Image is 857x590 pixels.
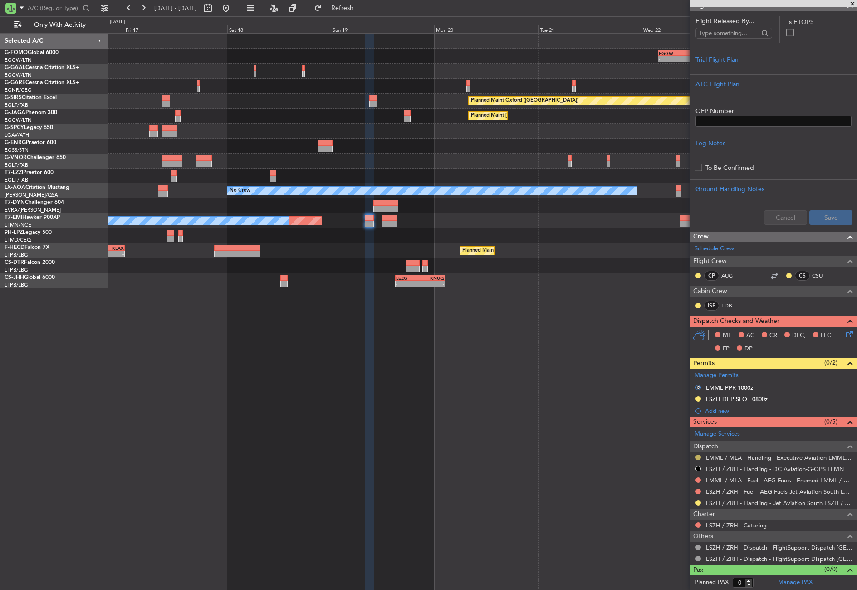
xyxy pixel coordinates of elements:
[721,302,742,310] a: FDB
[5,155,66,160] a: G-VNORChallenger 650
[5,170,54,175] a: T7-LZZIPraetor 600
[706,555,852,563] a: LSZH / ZRH - Dispatch - FlightSupport Dispatch [GEOGRAPHIC_DATA]
[5,170,23,175] span: T7-LZZI
[5,267,28,273] a: LFPB/LBG
[695,430,740,439] a: Manage Services
[24,22,96,28] span: Only With Activity
[693,316,779,327] span: Dispatch Checks and Weather
[699,26,759,40] input: Type something...
[812,272,833,280] a: CSU
[10,18,98,32] button: Only With Activity
[396,281,420,287] div: -
[98,251,123,257] div: -
[5,215,22,220] span: T7-EMI
[323,5,362,11] span: Refresh
[693,441,718,452] span: Dispatch
[471,109,614,123] div: Planned Maint [GEOGRAPHIC_DATA] ([GEOGRAPHIC_DATA])
[744,344,753,353] span: DP
[5,125,53,130] a: G-SPCYLegacy 650
[693,565,703,575] span: Pax
[420,281,444,287] div: -
[227,25,331,33] div: Sat 18
[769,331,777,340] span: CR
[230,184,250,198] div: No Crew
[778,578,813,587] a: Manage PAX
[98,245,123,251] div: KLAX
[705,163,754,173] label: To Be Confirmed
[5,132,29,139] a: LGAV/ATH
[5,245,49,250] a: F-HECDFalcon 7X
[706,384,753,392] div: LMML PPR 1000z
[695,244,734,253] a: Schedule Crew
[705,407,852,415] div: Add new
[5,275,24,280] span: CS-JHH
[695,184,852,194] div: Ground Handling Notes
[693,531,713,542] span: Others
[5,200,64,205] a: T7-DYNChallenger 604
[824,358,837,367] span: (0/2)
[706,499,852,507] a: LSZH / ZRH - Handling - Jet Aviation South LSZH / ZRH
[310,1,364,15] button: Refresh
[5,230,23,235] span: 9H-LPZ
[695,139,852,148] div: Leg Notes
[5,177,28,183] a: EGLF/FAB
[5,147,29,154] a: EGSS/STN
[5,102,28,109] a: EGLF/FAB
[681,56,704,62] div: -
[723,344,730,353] span: FP
[331,25,434,33] div: Sun 19
[110,18,125,26] div: [DATE]
[396,275,420,281] div: LEZG
[5,260,55,265] a: CS-DTRFalcon 2000
[693,358,715,369] span: Permits
[5,65,25,70] span: G-GAAL
[420,275,444,281] div: KNUQ
[5,140,26,145] span: G-ENRG
[723,331,731,340] span: MF
[5,80,25,85] span: G-GARE
[462,244,605,258] div: Planned Maint [GEOGRAPHIC_DATA] ([GEOGRAPHIC_DATA])
[681,50,704,56] div: KSFO
[821,331,831,340] span: FFC
[706,465,844,473] a: LSZH / ZRH - Handling - DC Aviation-G-OPS LFMN
[5,207,61,213] a: EVRA/[PERSON_NAME]
[471,94,578,108] div: Planned Maint Oxford ([GEOGRAPHIC_DATA])
[5,95,57,100] a: G-SIRSCitation Excel
[538,25,642,33] div: Tue 21
[5,252,28,258] a: LFPB/LBG
[5,162,28,169] a: EGLF/FAB
[5,155,27,160] span: G-VNOR
[787,17,852,27] label: Is ETOPS
[5,245,24,250] span: F-HECD
[5,57,32,64] a: EGGW/LTN
[5,117,32,124] a: EGGW/LTN
[695,79,852,89] div: ATC Flight Plan
[28,1,80,15] input: A/C (Reg. or Type)
[695,55,852,64] div: Trial Flight Plan
[154,4,197,12] span: [DATE] - [DATE]
[693,256,727,267] span: Flight Crew
[642,25,745,33] div: Wed 22
[5,215,60,220] a: T7-EMIHawker 900XP
[693,286,727,297] span: Cabin Crew
[5,65,79,70] a: G-GAALCessna Citation XLS+
[5,50,28,55] span: G-FOMO
[5,95,22,100] span: G-SIRS
[695,16,772,26] span: Flight Released By...
[5,282,28,288] a: LFPB/LBG
[5,50,59,55] a: G-FOMOGlobal 6000
[693,232,709,242] span: Crew
[721,272,742,280] a: AUG
[706,544,852,551] a: LSZH / ZRH - Dispatch - FlightSupport Dispatch [GEOGRAPHIC_DATA]
[824,565,837,574] span: (0/0)
[695,106,852,116] label: OFP Number
[5,260,24,265] span: CS-DTR
[5,222,31,228] a: LFMN/NCE
[695,578,729,587] label: Planned PAX
[5,230,52,235] a: 9H-LPZLegacy 500
[693,509,715,520] span: Charter
[706,476,852,484] a: LMML / MLA - Fuel - AEG Fuels - Enemed LMML / MLA
[695,371,739,380] a: Manage Permits
[706,521,767,529] a: LSZH / ZRH - Catering
[5,110,25,115] span: G-JAGA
